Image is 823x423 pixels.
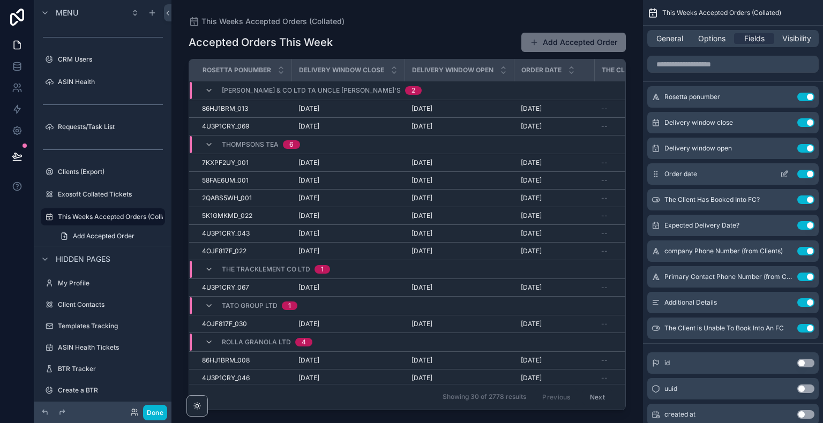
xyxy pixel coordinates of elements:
[521,247,542,255] span: [DATE]
[664,273,793,281] span: Primary Contact Phone Number (from Clients)
[411,356,508,365] a: [DATE]
[411,247,508,255] a: [DATE]
[58,386,163,395] label: Create a BTR
[411,122,508,131] a: [DATE]
[298,211,319,220] span: [DATE]
[202,176,286,185] a: 58FAE6UM_001
[521,122,588,131] a: [DATE]
[411,194,432,202] span: [DATE]
[222,301,278,310] span: Tato Group Ltd
[664,93,720,101] span: Rosetta ponumber
[521,66,562,74] span: Order date
[58,279,163,288] label: My Profile
[664,118,733,127] span: Delivery window close
[202,374,250,382] span: 4U3P1CRY_046
[202,356,286,365] a: 86HJ1BRM_008
[601,122,729,131] a: --
[744,33,765,44] span: Fields
[521,158,588,167] a: [DATE]
[411,283,432,292] span: [DATE]
[521,374,542,382] span: [DATE]
[58,55,163,64] label: CRM Users
[664,298,717,307] span: Additional Details
[298,374,319,382] span: [DATE]
[601,356,608,365] span: --
[782,33,811,44] span: Visibility
[411,356,432,365] span: [DATE]
[411,104,432,113] span: [DATE]
[412,66,493,74] span: Delivery window open
[41,118,165,135] a: Requests/Task List
[521,122,542,131] span: [DATE]
[202,320,286,328] a: 4OJF817F_030
[664,247,783,255] span: company Phone Number (from Clients)
[521,356,542,365] span: [DATE]
[222,140,279,149] span: Thompsons Tea
[443,393,526,402] span: Showing 30 of 2778 results
[58,322,163,330] label: Templates Tracking
[298,122,319,131] span: [DATE]
[41,51,165,68] a: CRM Users
[602,66,715,74] span: The Client Has Booked Into FC?
[202,211,286,220] a: 5K1GMKMD_022
[202,158,286,167] a: 7KXPF2UY_001
[521,176,542,185] span: [DATE]
[411,176,508,185] a: [DATE]
[411,176,432,185] span: [DATE]
[58,213,177,221] label: This Weeks Accepted Orders (Collated)
[521,320,588,328] a: [DATE]
[664,221,739,230] span: Expected Delivery Date?
[411,229,508,238] a: [DATE]
[601,320,729,328] a: --
[664,324,784,333] span: The Client is Unable To Book Into An FC
[298,229,319,238] span: [DATE]
[601,211,729,220] a: --
[411,194,508,202] a: [DATE]
[58,78,163,86] label: ASIN Health
[299,66,384,74] span: Delivery window close
[298,122,399,131] a: [DATE]
[521,229,588,238] a: [DATE]
[698,33,725,44] span: Options
[189,16,345,27] a: This Weeks Accepted Orders (Collated)
[521,356,588,365] a: [DATE]
[521,194,542,202] span: [DATE]
[411,86,415,95] div: 2
[202,211,252,220] span: 5K1GMKMD_022
[41,73,165,90] a: ASIN Health
[521,374,588,382] a: [DATE]
[222,86,401,95] span: [PERSON_NAME] & Co Ltd TA Uncle [PERSON_NAME]'s
[411,229,432,238] span: [DATE]
[601,104,729,113] a: --
[298,247,399,255] a: [DATE]
[298,194,399,202] a: [DATE]
[202,104,286,113] a: 86HJ1BRM_013
[56,7,78,18] span: Menu
[41,339,165,356] a: ASIN Health Tickets
[202,122,249,131] span: 4U3P1CRY_069
[41,186,165,203] a: Exosoft Collated Tickets
[664,170,697,178] span: Order date
[222,338,291,346] span: Rolla Granola Ltd
[521,194,588,202] a: [DATE]
[601,247,608,255] span: --
[601,247,729,255] a: --
[601,122,608,131] span: --
[41,208,165,225] a: This Weeks Accepted Orders (Collated)
[298,158,399,167] a: [DATE]
[411,374,432,382] span: [DATE]
[202,194,286,202] a: 2QABS5WH_001
[298,283,399,292] a: [DATE]
[298,194,319,202] span: [DATE]
[202,229,286,238] a: 4U3P1CRY_043
[656,33,683,44] span: General
[521,33,626,52] a: Add Accepted Order
[203,66,271,74] span: Rosetta ponumber
[298,374,399,382] a: [DATE]
[202,247,246,255] span: 4OJF817F_022
[321,265,324,274] div: 1
[298,211,399,220] a: [DATE]
[411,122,432,131] span: [DATE]
[521,283,542,292] span: [DATE]
[73,232,134,240] span: Add Accepted Order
